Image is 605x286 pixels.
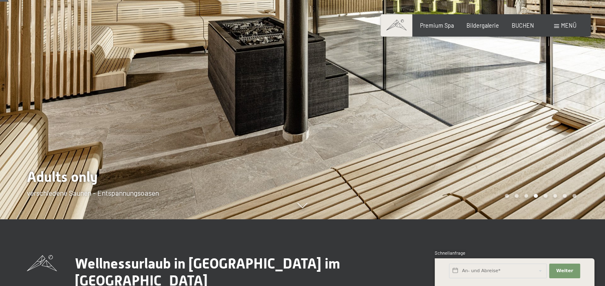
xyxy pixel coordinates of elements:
button: Weiter [549,264,580,278]
div: Carousel Page 8 [572,194,576,198]
a: Bildergalerie [466,22,499,29]
div: Carousel Page 3 [524,194,528,198]
span: Menü [561,22,576,29]
div: Carousel Page 6 [553,194,557,198]
a: Premium Spa [420,22,454,29]
span: Weiter [556,268,573,274]
div: Carousel Page 2 [515,194,519,198]
a: BUCHEN [512,22,534,29]
div: Carousel Page 1 [505,194,509,198]
div: Carousel Page 5 [543,194,548,198]
span: Schnellanfrage [435,250,465,255]
div: Carousel Page 4 (Current Slide) [534,194,538,198]
div: Carousel Page 7 [563,194,567,198]
div: Carousel Pagination [502,194,576,198]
